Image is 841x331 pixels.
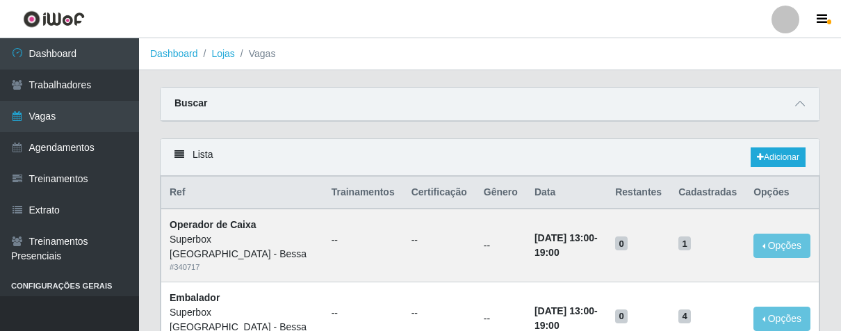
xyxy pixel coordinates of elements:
[615,236,628,250] span: 0
[403,177,475,209] th: Certificação
[332,233,395,248] ul: --
[615,309,628,323] span: 0
[534,305,594,316] time: [DATE] 13:00
[139,38,841,70] nav: breadcrumb
[678,236,691,250] span: 1
[534,305,598,331] strong: -
[23,10,85,28] img: CoreUI Logo
[534,232,598,258] strong: -
[411,306,467,321] ul: --
[211,48,234,59] a: Lojas
[670,177,745,209] th: Cadastradas
[475,177,526,209] th: Gênero
[170,292,220,303] strong: Embalador
[150,48,198,59] a: Dashboard
[170,219,256,230] strong: Operador de Caixa
[607,177,670,209] th: Restantes
[411,233,467,248] ul: --
[161,177,323,209] th: Ref
[332,306,395,321] ul: --
[753,307,810,331] button: Opções
[526,177,607,209] th: Data
[323,177,403,209] th: Trainamentos
[170,261,315,273] div: # 340717
[534,232,594,243] time: [DATE] 13:00
[161,139,819,176] div: Lista
[745,177,819,209] th: Opções
[751,147,806,167] a: Adicionar
[534,247,560,258] time: 19:00
[174,97,207,108] strong: Buscar
[235,47,276,61] li: Vagas
[678,309,691,323] span: 4
[534,320,560,331] time: 19:00
[170,232,315,261] div: Superbox [GEOGRAPHIC_DATA] - Bessa
[475,209,526,282] td: --
[753,234,810,258] button: Opções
